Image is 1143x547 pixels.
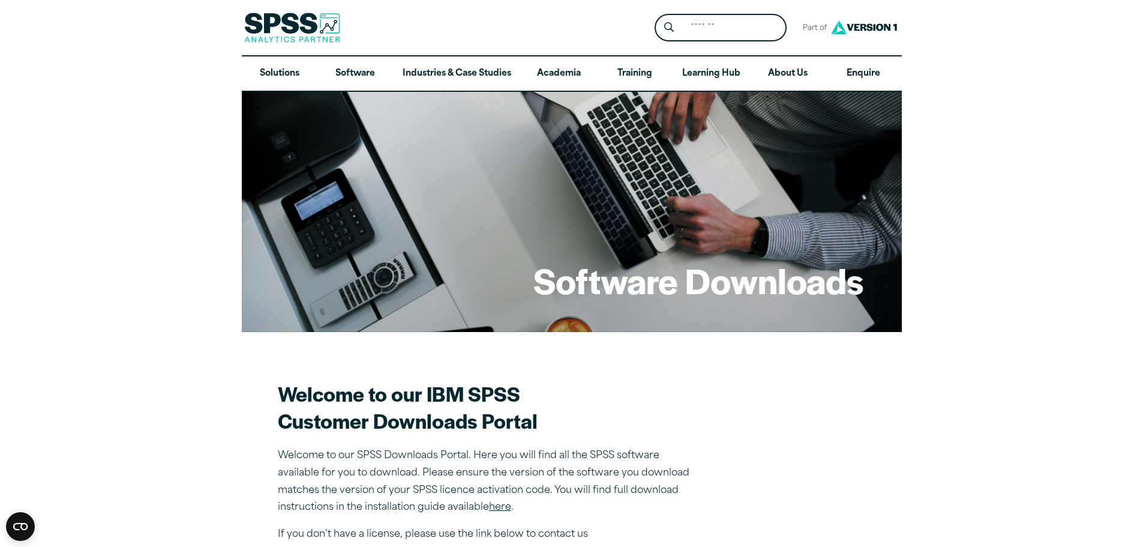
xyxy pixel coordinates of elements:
[393,56,521,91] a: Industries & Case Studies
[750,56,826,91] a: About Us
[6,512,35,541] button: Open CMP widget
[596,56,672,91] a: Training
[244,13,340,43] img: SPSS Analytics Partner
[521,56,596,91] a: Academia
[673,56,750,91] a: Learning Hub
[489,503,511,512] a: here
[664,22,674,32] svg: Search magnifying glass icon
[278,380,698,434] h2: Welcome to our IBM SPSS Customer Downloads Portal
[828,16,900,38] img: Version1 Logo
[242,56,317,91] a: Solutions
[533,257,863,304] h1: Software Downloads
[655,14,787,42] form: Site Header Search Form
[826,56,901,91] a: Enquire
[317,56,393,91] a: Software
[658,17,680,39] button: Search magnifying glass icon
[242,56,902,91] nav: Desktop version of site main menu
[796,20,828,37] span: Part of
[278,447,698,516] p: Welcome to our SPSS Downloads Portal. Here you will find all the SPSS software available for you ...
[278,526,698,543] p: If you don’t have a license, please use the link below to contact us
